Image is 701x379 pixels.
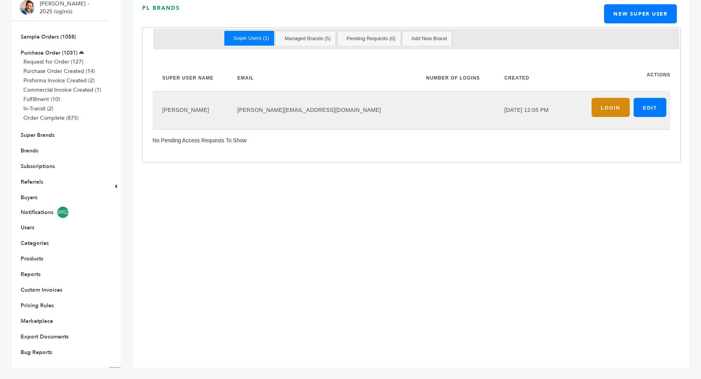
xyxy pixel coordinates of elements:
[416,65,495,91] th: Number of Logins
[21,224,34,231] a: Users
[21,163,55,170] a: Subscriptions
[21,317,53,325] a: Marketplace
[153,91,228,129] td: [PERSON_NAME]
[21,178,43,186] a: Referrals
[495,91,561,129] td: [DATE] 12:05 PM
[21,349,52,356] a: Bug Reports
[21,33,76,41] a: Sample Orders (1058)
[592,98,630,117] a: Login
[23,105,53,112] a: In-Transit (2)
[280,31,336,46] a: Managed Brands (5)
[21,194,37,201] a: Buyers
[23,96,60,103] a: Fulfillment (10)
[21,207,100,218] a: Notifications4952
[227,65,416,91] th: Email
[23,58,83,66] a: Request for Order (127)
[21,255,43,262] a: Products
[23,86,101,94] a: Commercial Invoice Created (1)
[21,333,69,340] a: Export Documents
[21,147,38,154] a: Brands
[57,207,69,218] span: 4952
[21,302,54,309] a: Pricing Rules
[227,91,416,129] td: [PERSON_NAME][EMAIL_ADDRESS][DOMAIN_NAME]
[342,31,401,46] a: Pending Requests (0)
[21,131,55,139] a: Super Brands
[153,65,228,91] th: Super User Name
[406,31,452,46] a: Add New Brand
[495,65,561,91] th: Created
[21,49,77,57] a: Purchase Order (1031)
[634,98,667,117] a: Edit
[21,271,41,278] a: Reports
[23,77,95,84] a: Proforma Invoice Created (2)
[228,31,274,45] a: Super Users (1)
[604,4,677,23] a: New Super User
[23,67,95,75] a: Purchase Order Created (14)
[142,4,180,23] h3: PL Brands
[23,114,79,122] a: Order Complete (875)
[21,239,49,247] a: Categories
[21,286,62,294] a: Custom Invoices
[153,136,671,145] p: No Pending Access Requests To Show
[637,65,670,85] th: Actions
